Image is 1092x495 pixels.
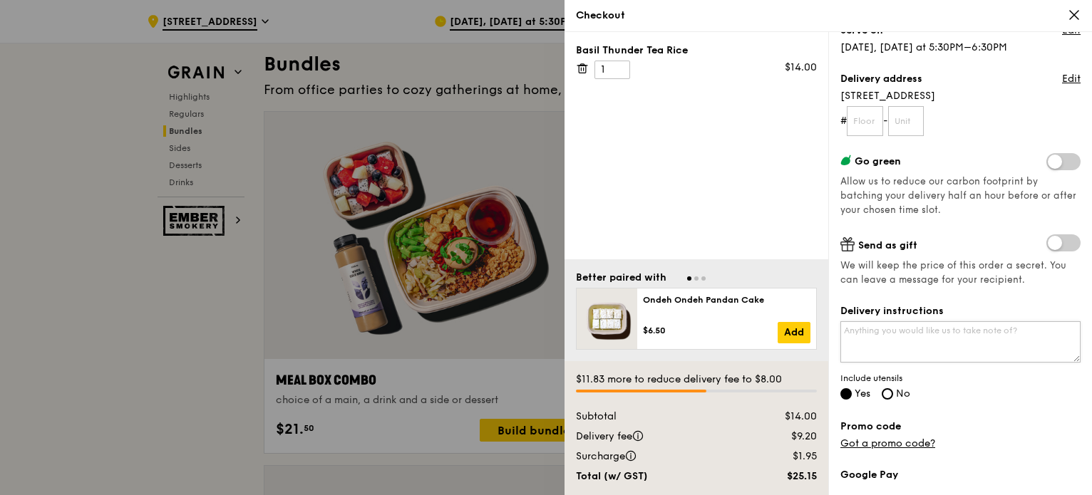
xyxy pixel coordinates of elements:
label: Promo code [840,420,1081,434]
a: Edit [1062,72,1081,86]
input: Yes [840,388,852,400]
label: Google Pay [840,468,1081,482]
span: Send as gift [858,239,917,251]
form: # - [840,106,1081,136]
input: Floor [847,106,883,136]
div: $6.50 [643,325,778,336]
a: Add [778,322,810,343]
div: Surcharge [567,449,739,464]
span: Go to slide 2 [694,276,699,281]
div: Basil Thunder Tea Rice [576,43,817,58]
div: $14.00 [785,61,817,75]
span: We will keep the price of this order a secret. You can leave a message for your recipient. [840,259,1081,287]
div: $1.95 [739,449,825,464]
span: Go green [855,155,901,167]
span: [STREET_ADDRESS] [840,89,1081,103]
span: No [896,387,910,400]
label: Delivery address [840,72,922,86]
div: Checkout [576,9,1081,23]
span: Include utensils [840,372,1081,384]
span: Go to slide 1 [687,276,691,281]
div: $11.83 more to reduce delivery fee to $8.00 [576,372,817,387]
a: Got a promo code? [840,437,935,449]
div: Delivery fee [567,429,739,444]
div: $14.00 [739,410,825,424]
div: Total (w/ GST) [567,469,739,484]
span: Yes [855,387,870,400]
span: Allow us to reduce our carbon footprint by batching your delivery half an hour before or after yo... [840,176,1076,216]
label: Delivery instructions [840,304,1081,318]
div: $9.20 [739,429,825,444]
span: Go to slide 3 [701,276,706,281]
input: Unit [888,106,924,136]
div: $25.15 [739,469,825,484]
input: No [882,388,893,400]
div: Better paired with [576,271,666,285]
div: Subtotal [567,410,739,424]
div: Ondeh Ondeh Pandan Cake [643,294,810,306]
span: [DATE], [DATE] at 5:30PM–6:30PM [840,41,1007,53]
